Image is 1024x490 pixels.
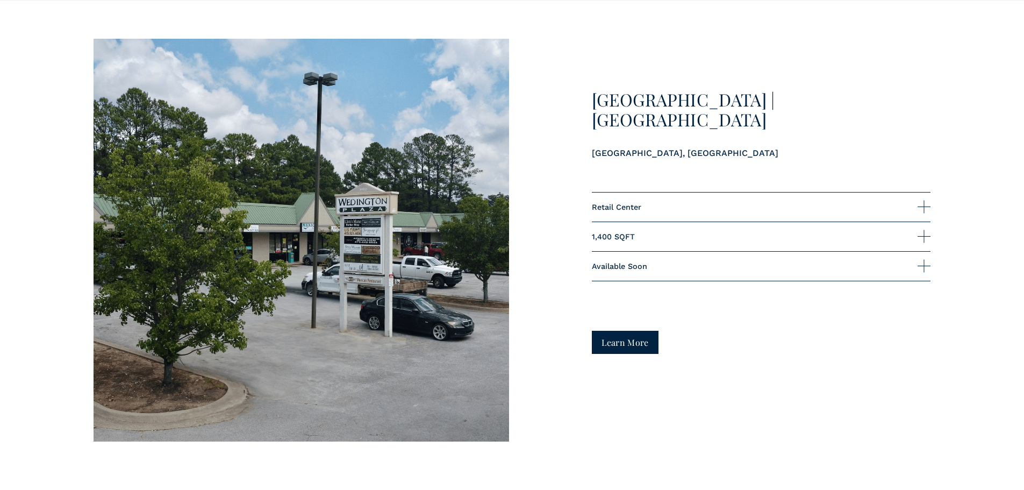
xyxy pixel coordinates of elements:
[592,193,931,222] button: Retail Center
[592,222,931,251] button: 1,400 SQFT
[592,252,931,281] button: Available Soon
[592,331,659,354] a: Learn More
[592,203,918,211] span: Retail Center
[592,90,931,130] h3: [GEOGRAPHIC_DATA] | [GEOGRAPHIC_DATA]
[592,262,918,271] span: Available Soon
[592,232,918,241] span: 1,400 SQFT
[592,146,931,160] p: [GEOGRAPHIC_DATA], [GEOGRAPHIC_DATA]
